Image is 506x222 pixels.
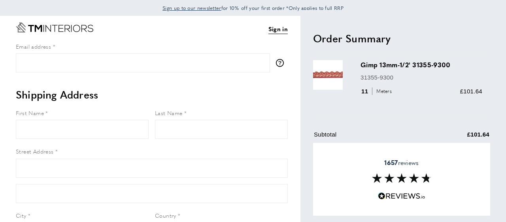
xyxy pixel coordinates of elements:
[16,109,44,117] span: First Name
[460,88,482,95] span: £101.64
[162,4,221,12] a: Sign up to our newsletter
[361,60,482,69] h3: Gimp 13mm-1/2' 31355-9300
[276,59,288,67] button: More information
[16,147,54,155] span: Street Address
[313,31,490,46] h2: Order Summary
[16,211,26,219] span: City
[361,87,395,96] div: 11
[421,130,490,145] td: £101.64
[155,211,176,219] span: Country
[162,4,344,11] span: for 10% off your first order *Only applies to full RRP
[313,60,343,90] img: Gimp 13mm-1/2' 31355-9300
[384,158,398,167] strong: 1657
[384,159,419,167] span: reviews
[372,87,394,95] span: Meters
[16,87,288,102] h2: Shipping Address
[314,130,420,145] td: Subtotal
[16,42,51,50] span: Email address
[378,192,425,200] img: Reviews.io 5 stars
[372,173,431,183] img: Reviews section
[268,24,288,34] a: Sign in
[16,22,93,32] a: Go to Home page
[155,109,183,117] span: Last Name
[361,73,482,82] p: 31355-9300
[162,4,221,11] span: Sign up to our newsletter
